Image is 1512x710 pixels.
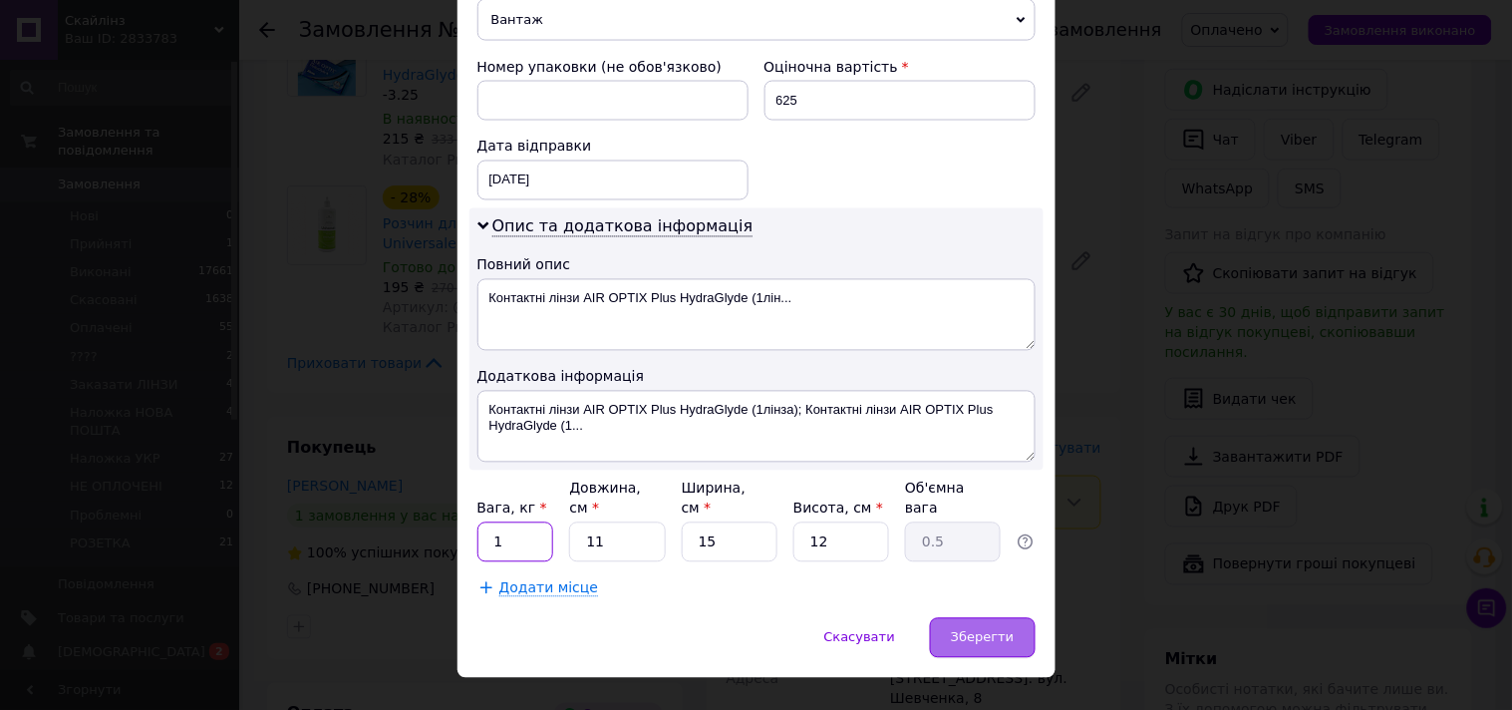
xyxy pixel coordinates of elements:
div: Повний опис [477,255,1036,275]
label: Вага, кг [477,501,547,517]
span: Додати місце [499,580,599,597]
label: Довжина, см [569,481,641,517]
span: Опис та додаткова інформація [492,217,754,237]
span: Зберегти [951,630,1014,645]
textarea: Контактні лінзи AIR OPTIX Plus HydraGlyde (1лінза); Контактні лінзи AIR OPTIX Plus HydraGlyde (1... [477,391,1036,463]
div: Оціночна вартість [764,57,1036,77]
label: Ширина, см [682,481,746,517]
div: Номер упаковки (не обов'язково) [477,57,749,77]
div: Об'ємна вага [905,479,1001,519]
textarea: Контактні лінзи AIR OPTIX Plus HydraGlyde (1лін... [477,279,1036,351]
label: Висота, см [793,501,883,517]
div: Додаткова інформація [477,367,1036,387]
div: Дата відправки [477,137,749,157]
span: Скасувати [824,630,895,645]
